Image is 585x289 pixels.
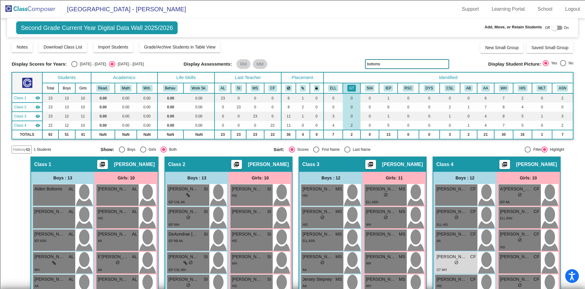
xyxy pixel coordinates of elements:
[114,161,155,168] span: [PERSON_NAME]
[12,121,42,130] td: Caitlin Farnell - No Class Name
[219,85,227,92] button: AL
[319,147,340,152] div: First Name
[552,103,573,112] td: 0
[2,142,583,147] div: This outline has no content. Would you like to delete it?
[75,112,91,121] td: 11
[281,93,296,103] td: 6
[115,121,136,130] td: 0.00
[477,112,494,121] td: 4
[246,112,264,121] td: 23
[58,121,75,130] td: 12
[137,112,158,121] td: 0.00
[310,121,324,130] td: 0
[14,104,26,110] span: Class 2
[42,103,58,112] td: 23
[347,85,356,92] button: GT
[235,85,242,92] button: SI
[14,95,26,101] span: Class 1
[42,72,91,83] th: Students
[75,103,91,112] td: 10
[324,72,573,83] th: Identified
[310,112,324,121] td: 0
[264,130,281,139] td: 22
[158,103,183,112] td: 0.00
[231,112,246,121] td: 0
[2,69,583,75] div: Download
[481,85,490,92] button: AA
[251,85,260,92] button: MS
[537,85,547,92] button: MLT
[2,8,56,14] input: Search outlines
[2,153,583,158] div: DELETE
[324,103,343,112] td: 0
[419,130,440,139] td: 0
[419,121,440,130] td: 0
[42,130,58,139] td: 92
[464,85,473,92] button: AB
[98,45,128,49] span: Import Students
[494,83,513,93] th: White
[440,130,460,139] td: 3
[360,103,379,112] td: 0
[115,112,136,121] td: 0.00
[183,93,214,103] td: 0.00
[115,61,144,67] div: [DATE] - [DATE]
[137,103,158,112] td: 0.00
[324,93,343,103] td: 0
[365,160,376,169] button: Print Students Details
[440,83,460,93] th: CASL
[42,83,58,93] th: Total
[12,42,33,52] button: Notes
[12,61,67,67] span: Display Scores for Years:
[58,93,75,103] td: 13
[350,147,370,152] div: Last Name
[146,147,156,152] div: Girls
[296,121,310,130] td: 0
[343,121,360,130] td: 2
[460,112,477,121] td: 0
[310,93,324,103] td: 0
[360,112,379,121] td: 0
[2,191,583,197] div: BOOK
[2,164,583,169] div: Home
[42,121,58,130] td: 22
[513,103,532,112] td: 4
[477,93,494,103] td: 6
[274,146,442,153] mat-radio-group: Select an option
[343,93,360,103] td: 0
[518,85,527,92] button: HIS
[343,130,360,139] td: 2
[324,83,343,93] th: English Language Learner
[488,61,541,67] span: Display Student Picture:
[44,45,82,49] span: Download Class List
[2,20,583,25] div: Sort New > Old
[168,161,185,168] span: Class 2
[548,147,564,152] div: Highlight
[96,85,110,92] button: Read.
[137,130,158,139] td: NaN
[545,25,550,31] span: Off
[2,119,583,124] div: TODO: put dlg title
[34,161,51,168] span: Class 1
[16,45,28,49] span: Notes
[552,83,573,93] th: Asian
[360,130,379,139] td: 0
[460,130,477,139] td: 2
[564,25,569,31] span: On
[163,85,178,92] button: Behav.
[494,103,513,112] td: 8
[526,42,573,53] button: Saved Small Group
[12,130,42,139] td: TOTALS
[12,103,42,112] td: Susan Isles - No Class Name
[231,93,246,103] td: 0
[101,146,269,153] mat-radio-group: Select an option
[120,85,132,92] button: Math
[91,93,115,103] td: 0.00
[513,83,532,93] th: Hispanic
[214,121,231,130] td: 0
[75,83,91,93] th: Girls
[2,175,583,180] div: MOVE
[2,25,583,31] div: Move To ...
[231,121,246,130] td: 0
[13,147,26,152] span: Hallway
